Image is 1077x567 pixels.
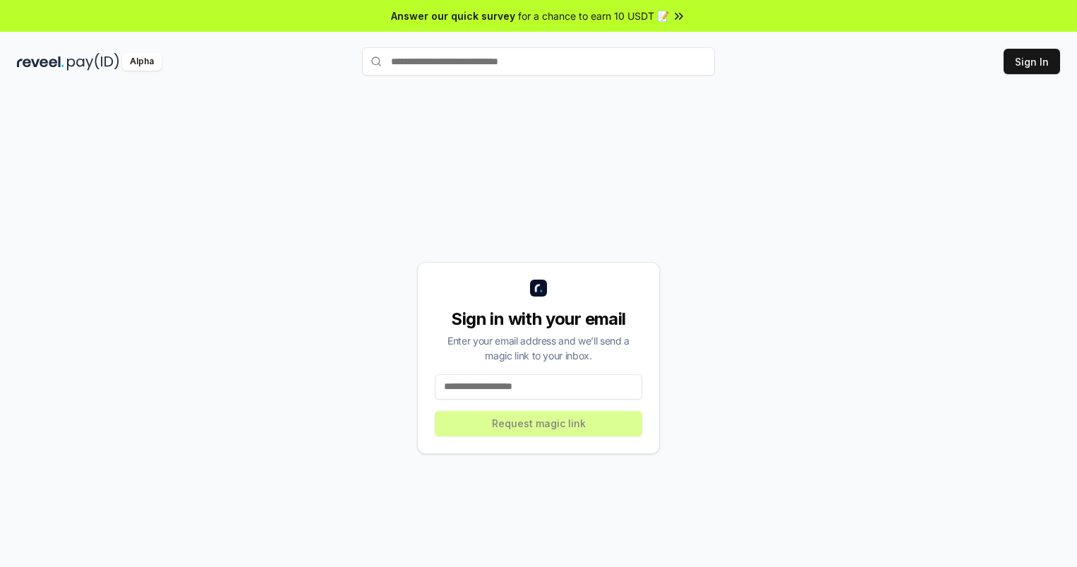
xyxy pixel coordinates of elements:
button: Sign In [1004,49,1060,74]
img: logo_small [530,280,547,297]
img: reveel_dark [17,53,64,71]
span: Answer our quick survey [391,8,515,23]
div: Sign in with your email [435,308,642,330]
div: Alpha [122,53,162,71]
div: Enter your email address and we’ll send a magic link to your inbox. [435,333,642,363]
img: pay_id [67,53,119,71]
span: for a chance to earn 10 USDT 📝 [518,8,669,23]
